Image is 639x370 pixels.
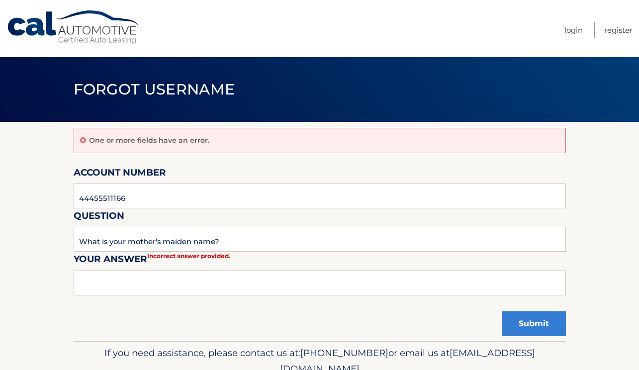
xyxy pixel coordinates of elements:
a: Login [564,22,583,38]
button: Submit [502,311,566,336]
a: Register [604,22,633,38]
span: Forgot Username [74,80,235,98]
a: Cal Automotive [6,10,141,45]
label: Your Answer [74,252,147,270]
label: Question [74,208,124,227]
span: [PHONE_NUMBER] [300,347,388,359]
p: One or more fields have an error. [89,136,209,145]
strong: Incorrect answer provided. [147,252,230,260]
label: Account Number [74,165,166,184]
